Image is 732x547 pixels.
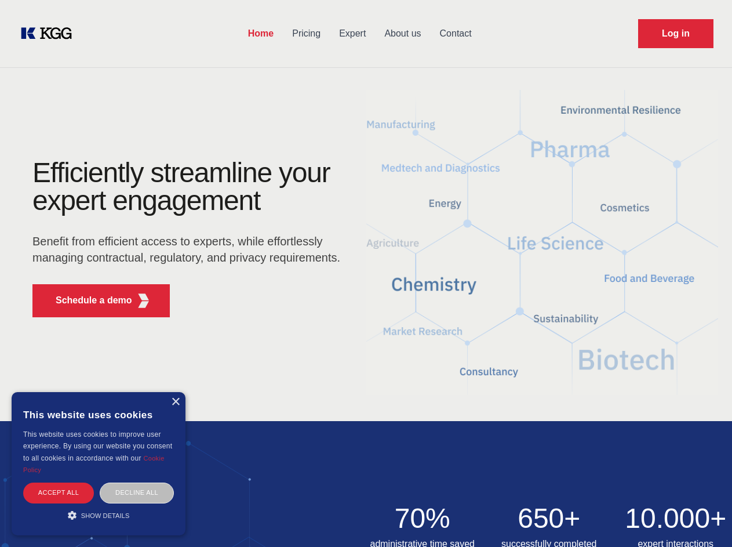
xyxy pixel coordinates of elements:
div: This website uses cookies [23,401,174,429]
p: Benefit from efficient access to experts, while effortlessly managing contractual, regulatory, an... [32,233,348,266]
a: Contact [431,19,481,49]
a: Request Demo [638,19,713,48]
a: About us [375,19,430,49]
div: Accept all [23,483,94,503]
span: This website uses cookies to improve user experience. By using our website you consent to all coo... [23,430,172,462]
h1: Efficiently streamline your expert engagement [32,159,348,215]
span: Show details [81,512,130,519]
a: KOL Knowledge Platform: Talk to Key External Experts (KEE) [19,24,81,43]
h2: 650+ [493,505,606,532]
button: Schedule a demoKGG Fifth Element RED [32,284,170,317]
a: Pricing [283,19,330,49]
p: Schedule a demo [56,294,132,307]
a: Home [239,19,283,49]
div: Close [171,398,180,407]
a: Cookie Policy [23,455,165,473]
img: KGG Fifth Element RED [366,75,719,410]
img: KGG Fifth Element RED [136,294,151,308]
a: Expert [330,19,375,49]
h2: 70% [366,505,479,532]
div: Show details [23,509,174,521]
div: Decline all [100,483,174,503]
